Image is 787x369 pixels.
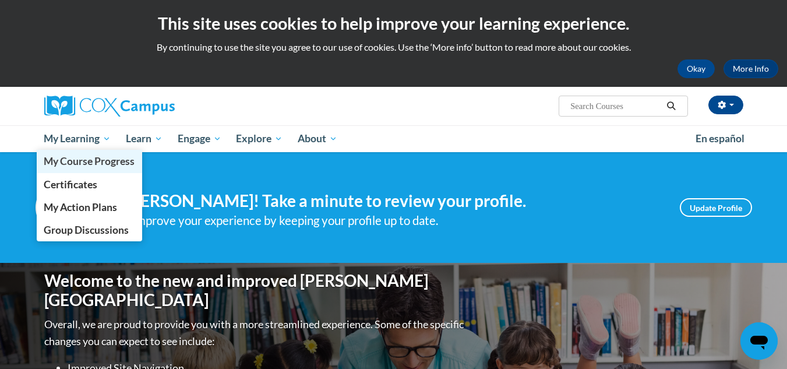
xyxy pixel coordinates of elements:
[44,96,175,117] img: Cox Campus
[677,59,715,78] button: Okay
[44,178,97,191] span: Certificates
[44,316,467,350] p: Overall, we are proud to provide you with a more streamlined experience. Some of the specific cha...
[37,173,143,196] a: Certificates
[37,196,143,219] a: My Action Plans
[236,132,283,146] span: Explore
[27,125,761,152] div: Main menu
[724,59,778,78] a: More Info
[44,201,117,213] span: My Action Plans
[44,155,135,167] span: My Course Progress
[36,181,88,234] img: Profile Image
[37,125,119,152] a: My Learning
[37,219,143,241] a: Group Discussions
[44,224,129,236] span: Group Discussions
[228,125,290,152] a: Explore
[118,125,170,152] a: Learn
[688,126,752,151] a: En español
[9,12,778,35] h2: This site uses cookies to help improve your learning experience.
[44,271,467,310] h1: Welcome to the new and improved [PERSON_NAME][GEOGRAPHIC_DATA]
[569,99,662,113] input: Search Courses
[37,150,143,173] a: My Course Progress
[680,198,752,217] a: Update Profile
[708,96,743,114] button: Account Settings
[666,102,676,111] i: 
[9,41,778,54] p: By continuing to use the site you agree to our use of cookies. Use the ‘More info’ button to read...
[44,132,111,146] span: My Learning
[178,132,221,146] span: Engage
[662,99,680,113] button: Search
[696,132,744,145] span: En español
[170,125,229,152] a: Engage
[105,191,662,211] h4: Hi [PERSON_NAME]! Take a minute to review your profile.
[105,211,662,230] div: Help improve your experience by keeping your profile up to date.
[290,125,345,152] a: About
[44,96,266,117] a: Cox Campus
[298,132,337,146] span: About
[126,132,163,146] span: Learn
[740,322,778,360] iframe: Button to launch messaging window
